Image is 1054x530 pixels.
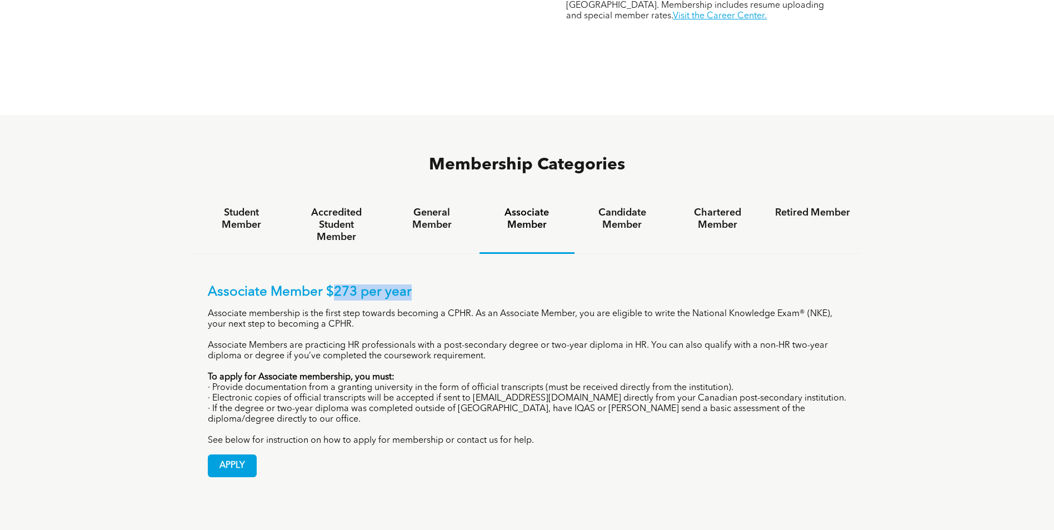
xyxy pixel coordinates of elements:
[208,373,394,382] strong: To apply for Associate membership, you must:
[208,393,847,404] p: · Electronic copies of official transcripts will be accepted if sent to [EMAIL_ADDRESS][DOMAIN_NA...
[680,207,755,231] h4: Chartered Member
[204,207,279,231] h4: Student Member
[208,284,847,301] p: Associate Member $273 per year
[394,207,469,231] h4: General Member
[489,207,565,231] h4: Associate Member
[208,404,847,425] p: · If the degree or two-year diploma was completed outside of [GEOGRAPHIC_DATA], have IQAS or [PER...
[208,341,847,362] p: Associate Members are practicing HR professionals with a post-secondary degree or two-year diplom...
[585,207,660,231] h4: Candidate Member
[299,207,374,243] h4: Accredited Student Member
[429,157,625,173] span: Membership Categories
[775,207,850,219] h4: Retired Member
[208,309,847,330] p: Associate membership is the first step towards becoming a CPHR. As an Associate Member, you are e...
[673,12,767,21] a: Visit the Career Center.
[208,454,257,477] a: APPLY
[208,455,256,477] span: APPLY
[208,383,847,393] p: · Provide documentation from a granting university in the form of official transcripts (must be r...
[208,436,847,446] p: See below for instruction on how to apply for membership or contact us for help.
